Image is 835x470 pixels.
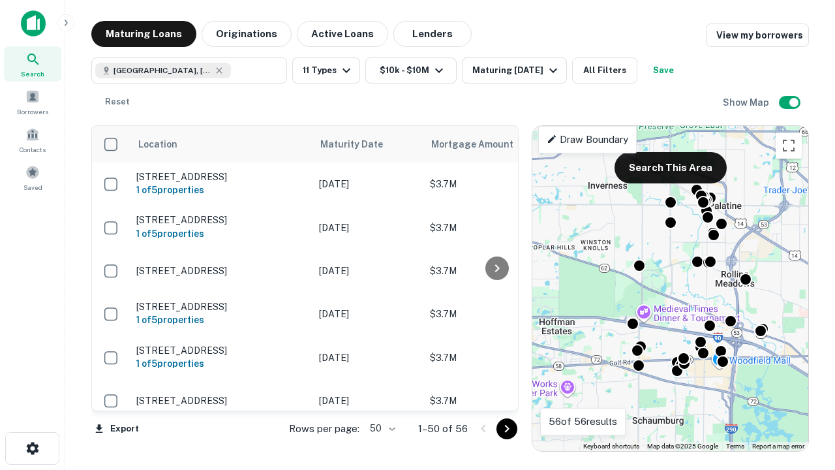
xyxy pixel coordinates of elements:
[4,46,61,82] a: Search
[4,160,61,195] a: Saved
[97,89,138,115] button: Reset
[20,144,46,155] span: Contacts
[430,394,560,408] p: $3.7M
[319,264,417,278] p: [DATE]
[393,21,472,47] button: Lenders
[647,443,718,450] span: Map data ©2025 Google
[91,419,142,439] button: Export
[136,395,306,407] p: [STREET_ADDRESS]
[770,366,835,428] iframe: Chat Widget
[319,307,417,321] p: [DATE]
[549,414,617,430] p: 56 of 56 results
[289,421,359,437] p: Rows per page:
[91,21,196,47] button: Maturing Loans
[536,434,579,451] img: Google
[136,227,306,241] h6: 1 of 5 properties
[583,442,639,451] button: Keyboard shortcuts
[297,21,388,47] button: Active Loans
[136,345,306,356] p: [STREET_ADDRESS]
[430,307,560,321] p: $3.7M
[643,57,684,84] button: Save your search to get updates of matches that match your search criteria.
[320,136,400,152] span: Maturity Date
[430,351,560,365] p: $3.7M
[532,126,808,451] div: 0 0
[319,221,417,235] p: [DATE]
[114,65,211,76] span: [GEOGRAPHIC_DATA], [GEOGRAPHIC_DATA]
[365,419,397,438] div: 50
[130,126,312,163] th: Location
[136,301,306,313] p: [STREET_ADDRESS]
[136,265,306,277] p: [STREET_ADDRESS]
[423,126,567,163] th: Mortgage Amount
[706,23,809,47] a: View my borrowers
[319,177,417,191] p: [DATE]
[136,313,306,327] h6: 1 of 5 properties
[136,183,306,197] h6: 1 of 5 properties
[136,356,306,371] h6: 1 of 5 properties
[752,443,804,450] a: Report a map error
[312,126,423,163] th: Maturity Date
[292,57,360,84] button: 11 Types
[4,84,61,119] a: Borrowers
[418,421,468,437] p: 1–50 of 56
[21,10,46,37] img: capitalize-icon.png
[430,264,560,278] p: $3.7M
[615,152,727,183] button: Search This Area
[572,57,637,84] button: All Filters
[776,133,802,159] button: Toggle fullscreen view
[365,57,457,84] button: $10k - $10M
[723,95,771,110] h6: Show Map
[462,57,567,84] button: Maturing [DATE]
[23,182,42,193] span: Saved
[136,214,306,226] p: [STREET_ADDRESS]
[202,21,292,47] button: Originations
[319,351,417,365] p: [DATE]
[430,177,560,191] p: $3.7M
[4,122,61,157] a: Contacts
[136,171,306,183] p: [STREET_ADDRESS]
[138,136,177,152] span: Location
[547,132,628,148] p: Draw Boundary
[496,418,517,439] button: Go to next page
[472,63,561,78] div: Maturing [DATE]
[21,69,44,79] span: Search
[430,221,560,235] p: $3.7M
[431,136,530,152] span: Mortgage Amount
[726,443,744,450] a: Terms (opens in new tab)
[536,434,579,451] a: Open this area in Google Maps (opens a new window)
[17,106,48,117] span: Borrowers
[319,394,417,408] p: [DATE]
